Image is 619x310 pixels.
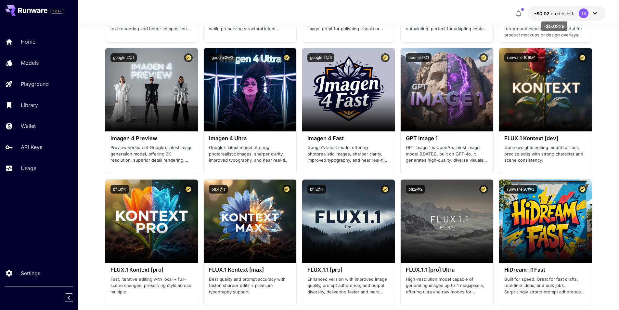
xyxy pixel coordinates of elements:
[184,185,193,194] button: Certified Model – Vetted for best performance and includes a commercial license.
[209,185,228,194] button: bfl:4@1
[204,48,296,131] img: alt
[21,143,42,151] p: API Keys
[110,267,193,273] h3: FLUX.1 Kontext [pro]
[110,53,137,62] button: google:2@1
[479,185,488,194] button: Certified Model – Vetted for best performance and includes a commercial license.
[307,135,390,142] h3: Imagen 4 Fast
[578,53,587,62] button: Certified Model – Vetted for best performance and includes a commercial license.
[209,53,236,62] button: google:2@2
[307,185,326,194] button: bfl:2@1
[381,53,390,62] button: Certified Model – Vetted for best performance and includes a commercial license.
[70,292,78,303] div: Collapse sidebar
[110,135,193,142] h3: Imagen 4 Preview
[479,53,488,62] button: Certified Model – Vetted for best performance and includes a commercial license.
[504,144,587,164] p: Open-weights editing model for fast, precise edits with strong character and scene consistency.
[504,53,538,62] button: runware:106@1
[406,276,488,295] p: High-resolution model capable of generating images up to 4 megapixels, offering ultra and raw mod...
[110,144,193,164] p: Preview version of Google’s latest image generation model, offering 2K resolution, superior detai...
[307,276,390,295] p: Enhanced version with improved image quality, prompt adherence, and output diversity, delivering ...
[21,80,49,88] p: Playground
[307,267,390,273] h3: FLUX.1.1 [pro]
[302,48,395,131] img: alt
[21,101,38,109] p: Library
[21,164,36,172] p: Usage
[65,293,73,302] button: Collapse sidebar
[534,11,551,16] span: -$0.02
[406,144,488,164] p: GPT Image 1 is OpenAI’s latest image model ([DATE]), built on GPT‑4o. It generates high‑quality, ...
[541,21,567,31] div: -$0.0228
[551,11,574,16] span: credits left
[209,144,291,164] p: Google’s latest model offering photorealistic images, sharper clarity, improved typography, and n...
[21,38,35,46] p: Home
[282,53,291,62] button: Certified Model – Vetted for best performance and includes a commercial license.
[209,267,291,273] h3: FLUX.1 Kontext [max]
[282,185,291,194] button: Certified Model – Vetted for best performance and includes a commercial license.
[504,276,587,295] p: Built for speed. Great for fast drafts, real-time ideas, and bulk jobs. Surprisingly strong promp...
[406,135,488,142] h3: GPT Image 1
[209,135,291,142] h3: Imagen 4 Ultra
[110,276,193,295] p: Fast, iterative editing with local + full-scene changes, preserving style across multiple.
[209,276,291,295] p: Best quality and prompt accuracy with faster, sharper edits + premium typography support.
[401,48,493,131] img: alt
[534,10,574,17] div: -$0.0228
[381,185,390,194] button: Certified Model – Vetted for best performance and includes a commercial license.
[204,180,296,263] img: alt
[184,53,193,62] button: Certified Model – Vetted for best performance and includes a commercial license.
[21,59,39,67] p: Models
[50,9,64,14] span: TRIAL
[528,6,605,21] button: -$0.0228TK
[578,185,587,194] button: Certified Model – Vetted for best performance and includes a commercial license.
[105,180,198,263] img: alt
[406,53,432,62] button: openai:1@1
[504,267,587,273] h3: HiDream-i1 Fast
[504,19,587,38] p: Swap out the background while keeping foreground elements intact. Useful for product mockups or d...
[105,48,198,131] img: alt
[50,7,64,15] span: Add your payment card to enable full platform functionality.
[406,185,425,194] button: bfl:2@2
[504,185,537,194] button: runware:97@3
[499,48,592,131] img: alt
[401,180,493,263] img: alt
[302,180,395,263] img: alt
[579,8,588,18] div: TK
[307,144,390,164] p: Google’s latest model offering photorealistic images, sharper clarity, improved typography, and n...
[499,180,592,263] img: alt
[307,53,334,62] button: google:2@3
[406,267,488,273] h3: FLUX.1.1 [pro] Ultra
[110,185,129,194] button: bfl:3@1
[21,269,40,277] p: Settings
[504,135,587,142] h3: FLUX.1 Kontext [dev]
[21,122,36,130] p: Wallet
